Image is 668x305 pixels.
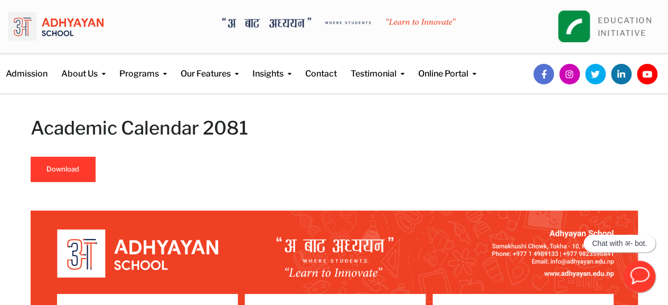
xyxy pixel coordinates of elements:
img: A Bata Adhyayan where students learn to Innovate [222,17,456,28]
a: Online Portal [418,53,476,80]
a: Insights [252,53,291,80]
a: Admission [6,53,48,80]
a: Our Features [181,53,239,80]
h2: Academic Calendar 2081 [31,115,638,141]
a: Contact [305,53,337,80]
a: Programs [119,53,167,80]
a: Download [31,157,95,182]
img: square_leapfrog [558,11,590,42]
a: Testimonial [351,53,404,80]
p: Chat with अ- bot. [592,239,647,248]
a: About Us [61,53,106,80]
a: EDUCATIONINITIATIVE [598,16,652,38]
img: logo [8,8,104,45]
